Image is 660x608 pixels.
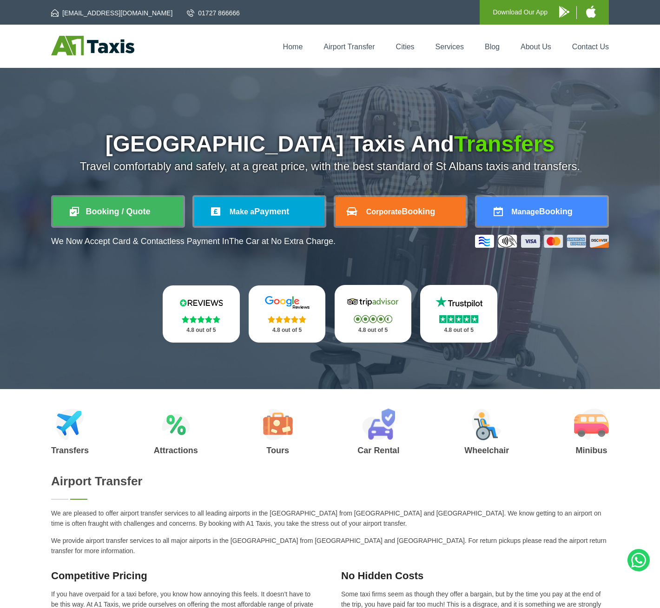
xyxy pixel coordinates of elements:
[162,409,190,440] img: Attractions
[173,324,230,336] p: 4.8 out of 5
[283,43,303,51] a: Home
[420,285,497,343] a: Trustpilot Stars 4.8 out of 5
[493,7,548,18] p: Download Our App
[477,197,607,226] a: ManageBooking
[574,409,609,440] img: Minibus
[439,315,478,323] img: Stars
[559,6,569,18] img: A1 Taxis Android App
[464,446,509,455] h3: Wheelchair
[357,446,399,455] h3: Car Rental
[259,296,315,310] img: Google
[53,197,183,226] a: Booking / Quote
[362,409,395,440] img: Car Rental
[51,160,609,173] p: Travel comfortably and safely, at a great price, with the best standard of St Albans taxis and tr...
[51,36,134,55] img: A1 Taxis St Albans LTD
[454,132,554,156] span: Transfers
[154,446,198,455] h3: Attractions
[187,8,240,18] a: 01727 866666
[475,235,609,248] img: Credit And Debit Cards
[51,570,319,582] h3: Competitive Pricing
[51,446,89,455] h3: Transfers
[511,208,539,216] span: Manage
[431,295,487,309] img: Trustpilot
[430,324,487,336] p: 4.8 out of 5
[268,316,306,323] img: Stars
[51,535,609,556] p: We provide airport transfer services to all major airports in the [GEOGRAPHIC_DATA] from [GEOGRAP...
[51,508,609,529] p: We are pleased to offer airport transfer services to all leading airports in the [GEOGRAPHIC_DATA...
[51,237,336,246] p: We Now Accept Card & Contactless Payment In
[323,43,375,51] a: Airport Transfer
[51,474,609,489] h2: Airport Transfer
[259,324,316,336] p: 4.8 out of 5
[230,208,254,216] span: Make a
[182,316,220,323] img: Stars
[436,43,464,51] a: Services
[335,285,412,343] a: Tripadvisor Stars 4.8 out of 5
[249,285,326,343] a: Google Stars 4.8 out of 5
[521,43,551,51] a: About Us
[472,409,502,440] img: Wheelchair
[341,570,609,582] h3: No Hidden Costs
[263,409,293,440] img: Tours
[345,324,402,336] p: 4.8 out of 5
[366,208,402,216] span: Corporate
[396,43,415,51] a: Cities
[586,6,596,18] img: A1 Taxis iPhone App
[485,43,500,51] a: Blog
[263,446,293,455] h3: Tours
[51,8,172,18] a: [EMAIL_ADDRESS][DOMAIN_NAME]
[336,197,466,226] a: CorporateBooking
[194,197,324,226] a: Make aPayment
[56,409,84,440] img: Airport Transfers
[345,295,401,309] img: Tripadvisor
[574,446,609,455] h3: Minibus
[51,133,609,155] h1: [GEOGRAPHIC_DATA] Taxis And
[163,285,240,343] a: Reviews.io Stars 4.8 out of 5
[572,43,609,51] a: Contact Us
[173,296,229,310] img: Reviews.io
[354,315,392,323] img: Stars
[229,237,336,246] span: The Car at No Extra Charge.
